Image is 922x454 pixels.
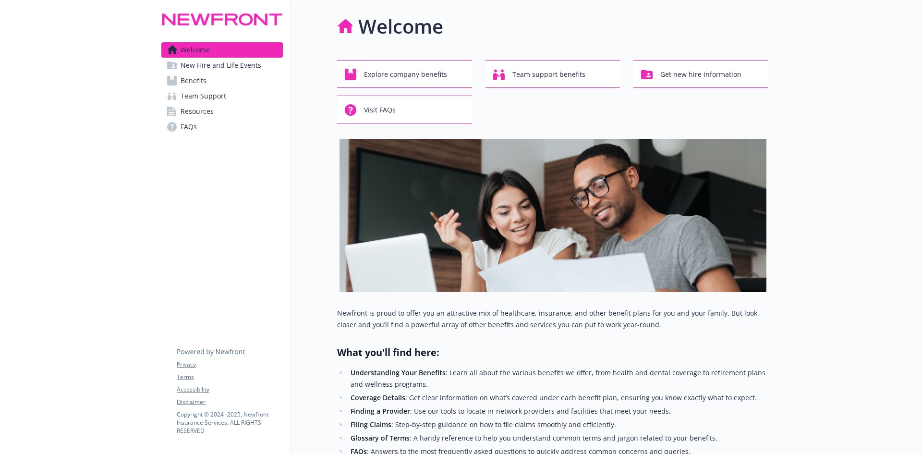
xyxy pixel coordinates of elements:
[348,419,768,430] li: : Step-by-step guidance on how to file claims smoothly and efficiently.
[351,368,446,377] strong: Understanding Your Benefits
[364,101,396,119] span: Visit FAQs
[177,410,282,435] p: Copyright © 2024 - 2025 , Newfront Insurance Services, ALL RIGHTS RESERVED
[348,432,768,444] li: : A handy reference to help you understand common terms and jargon related to your benefits.
[177,385,282,394] a: Accessibility
[161,58,283,73] a: New Hire and Life Events
[161,73,283,88] a: Benefits
[181,104,214,119] span: Resources
[181,88,226,104] span: Team Support
[177,398,282,406] a: Disclaimer
[161,88,283,104] a: Team Support
[161,119,283,135] a: FAQs
[337,346,768,359] h2: What you'll find here:
[660,65,741,84] span: Get new hire information
[364,65,447,84] span: Explore company benefits
[348,392,768,404] li: : Get clear information on what’s covered under each benefit plan, ensuring you know exactly what...
[181,119,197,135] span: FAQs
[337,307,768,331] p: Newfront is proud to offer you an attractive mix of healthcare, insurance, and other benefit plan...
[337,60,472,88] button: Explore company benefits
[161,42,283,58] a: Welcome
[181,58,261,73] span: New Hire and Life Events
[348,367,768,390] li: : Learn all about the various benefits we offer, from health and dental coverage to retirement pl...
[351,433,410,442] strong: Glossary of Terms
[181,73,206,88] span: Benefits
[351,393,405,402] strong: Coverage Details
[337,96,472,123] button: Visit FAQs
[181,42,210,58] span: Welcome
[177,373,282,381] a: Terms
[340,139,766,292] img: overview page banner
[177,360,282,369] a: Privacy
[348,405,768,417] li: : Use our tools to locate in-network providers and facilities that meet your needs.
[351,420,391,429] strong: Filing Claims
[358,12,443,41] h1: Welcome
[512,65,585,84] span: Team support benefits
[351,406,410,416] strong: Finding a Provider
[633,60,768,88] button: Get new hire information
[485,60,620,88] button: Team support benefits
[161,104,283,119] a: Resources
